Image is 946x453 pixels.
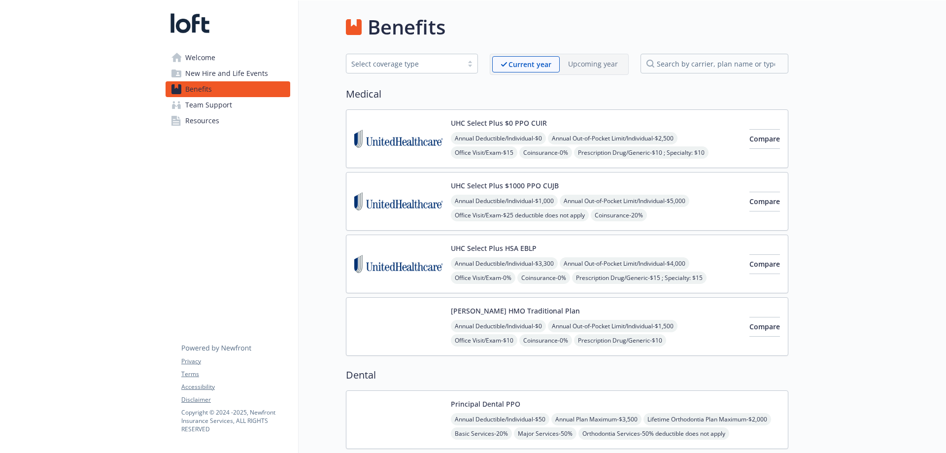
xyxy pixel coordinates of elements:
[578,427,729,440] span: Orthodontia Services - 50% deductible does not apply
[354,306,443,348] img: Kaiser Permanente Insurance Company carrier logo
[451,243,537,253] button: UHC Select Plus HSA EBLP
[749,254,780,274] button: Compare
[346,87,788,102] h2: Medical
[166,81,290,97] a: Benefits
[181,383,290,391] a: Accessibility
[451,257,558,270] span: Annual Deductible/Individual - $3,300
[517,272,570,284] span: Coinsurance - 0%
[572,272,707,284] span: Prescription Drug/Generic - $15 ; Specialty: $15
[574,334,666,347] span: Prescription Drug/Generic - $10
[749,317,780,337] button: Compare
[749,134,780,143] span: Compare
[560,56,626,72] span: Upcoming year
[451,413,549,425] span: Annual Deductible/Individual - $50
[166,66,290,81] a: New Hire and Life Events
[451,306,580,316] button: [PERSON_NAME] HMO Traditional Plan
[166,113,290,129] a: Resources
[451,399,520,409] button: Principal Dental PPO
[519,334,572,347] span: Coinsurance - 0%
[354,399,443,441] img: Principal Financial Group Inc carrier logo
[749,129,780,149] button: Compare
[551,413,642,425] span: Annual Plan Maximum - $3,500
[181,357,290,366] a: Privacy
[560,195,689,207] span: Annual Out-of-Pocket Limit/Individual - $5,000
[451,272,515,284] span: Office Visit/Exam - 0%
[451,180,559,191] button: UHC Select Plus $1000 PPO CUJB
[749,259,780,269] span: Compare
[749,322,780,331] span: Compare
[354,118,443,160] img: United Healthcare Insurance Company carrier logo
[749,192,780,211] button: Compare
[354,180,443,222] img: United Healthcare Insurance Company carrier logo
[560,257,689,270] span: Annual Out-of-Pocket Limit/Individual - $4,000
[641,54,788,73] input: search by carrier, plan name or type
[643,413,771,425] span: Lifetime Orthodontia Plan Maximum - $2,000
[591,209,647,221] span: Coinsurance - 20%
[451,195,558,207] span: Annual Deductible/Individual - $1,000
[548,132,677,144] span: Annual Out-of-Pocket Limit/Individual - $2,500
[451,320,546,332] span: Annual Deductible/Individual - $0
[508,59,551,70] p: Current year
[451,209,589,221] span: Office Visit/Exam - $25 deductible does not apply
[451,334,517,347] span: Office Visit/Exam - $10
[181,395,290,404] a: Disclaimer
[185,66,268,81] span: New Hire and Life Events
[749,197,780,206] span: Compare
[451,427,512,440] span: Basic Services - 20%
[181,370,290,379] a: Terms
[185,97,232,113] span: Team Support
[185,50,215,66] span: Welcome
[166,97,290,113] a: Team Support
[351,59,458,69] div: Select coverage type
[181,408,290,433] p: Copyright © 2024 - 2025 , Newfront Insurance Services, ALL RIGHTS RESERVED
[185,113,219,129] span: Resources
[514,427,576,440] span: Major Services - 50%
[568,59,618,69] p: Upcoming year
[519,146,572,159] span: Coinsurance - 0%
[368,12,445,42] h1: Benefits
[574,146,709,159] span: Prescription Drug/Generic - $10 ; Specialty: $10
[166,50,290,66] a: Welcome
[346,368,788,383] h2: Dental
[451,132,546,144] span: Annual Deductible/Individual - $0
[451,146,517,159] span: Office Visit/Exam - $15
[354,243,443,285] img: United Healthcare Insurance Company carrier logo
[451,118,547,128] button: UHC Select Plus $0 PPO CUIR
[185,81,212,97] span: Benefits
[548,320,677,332] span: Annual Out-of-Pocket Limit/Individual - $1,500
